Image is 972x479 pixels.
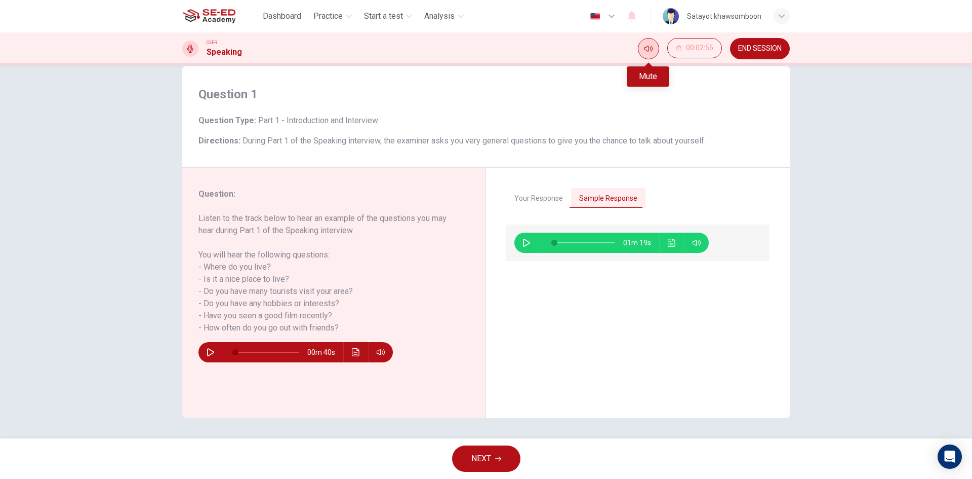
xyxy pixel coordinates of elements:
div: Hide [667,38,722,59]
h6: Listen to the track below to hear an example of the questions you may hear during Part 1 of the S... [198,212,457,334]
span: 00:02:55 [686,44,713,52]
div: Open Intercom Messenger [938,445,962,469]
h4: Question 1 [198,86,774,102]
button: Your Response [506,188,571,209]
div: basic tabs example [506,188,769,209]
div: Mute [638,38,659,59]
button: Analysis [420,7,468,25]
img: en [589,13,601,20]
span: END SESSION [738,45,782,53]
span: NEXT [471,452,491,466]
span: Analysis [424,10,455,22]
span: During Part 1 of the Speaking interview, the examiner asks you very general questions to give you... [242,136,706,145]
button: Click to see the audio transcription [348,342,364,362]
span: Part 1 - Introduction and Interview [256,116,378,125]
h6: Question Type : [198,115,774,127]
span: Dashboard [263,10,301,22]
button: Click to see the audio transcription [664,233,680,253]
a: SE-ED Academy logo [182,6,259,26]
div: Mute [627,66,669,87]
h6: Question : [198,188,457,200]
img: SE-ED Academy logo [182,6,235,26]
button: Sample Response [571,188,645,209]
span: 00m 40s [307,342,343,362]
button: Start a test [360,7,416,25]
div: Satayot khawsomboon [687,10,761,22]
button: 00:02:55 [667,38,722,58]
span: CEFR [207,39,217,46]
button: Practice [309,7,356,25]
span: Practice [313,10,343,22]
button: Dashboard [259,7,305,25]
img: Profile picture [663,8,679,24]
h6: Directions : [198,135,774,147]
span: Start a test [364,10,403,22]
h1: Speaking [207,46,242,58]
button: END SESSION [730,38,790,59]
button: NEXT [452,446,520,472]
span: 01m 19s [623,233,659,253]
